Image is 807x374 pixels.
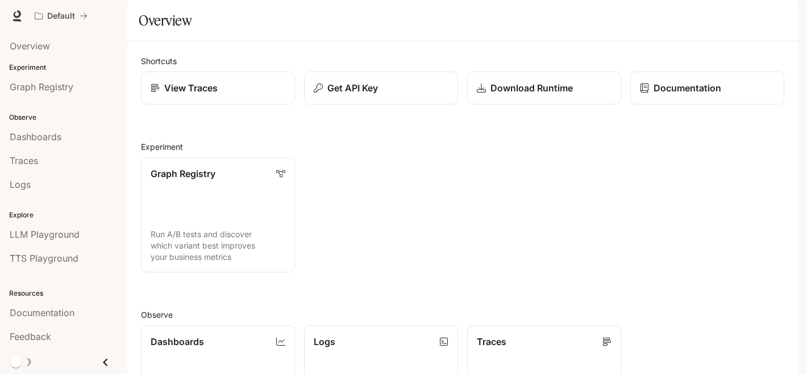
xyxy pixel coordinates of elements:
p: Dashboards [151,335,204,348]
button: All workspaces [30,5,93,27]
h2: Observe [141,309,784,321]
p: Logs [314,335,335,348]
h1: Overview [139,9,192,32]
p: Graph Registry [151,167,215,180]
h2: Experiment [141,141,784,153]
p: Download Runtime [490,81,573,95]
p: Get API Key [327,81,378,95]
a: Download Runtime [467,72,621,104]
p: Run A/B tests and discover which variant best improves your business metrics [151,229,285,263]
button: Get API Key [304,72,458,104]
p: Default [47,11,75,21]
p: Traces [477,335,506,348]
p: Documentation [654,81,721,95]
p: View Traces [164,81,218,95]
a: Documentation [630,72,784,104]
h2: Shortcuts [141,55,784,67]
a: Graph RegistryRun A/B tests and discover which variant best improves your business metrics [141,157,295,272]
a: View Traces [141,72,295,104]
